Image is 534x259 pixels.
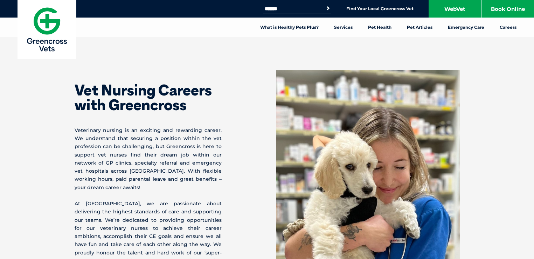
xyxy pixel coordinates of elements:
a: Find Your Local Greencross Vet [346,6,414,12]
a: What is Healthy Pets Plus? [252,18,326,37]
a: Services [326,18,360,37]
a: Emergency Care [440,18,492,37]
h2: Vet Nursing Careers with Greencross [75,83,222,112]
p: Veterinary nursing is an exciting and rewarding career. We understand that securing a position wi... [75,126,222,192]
button: Search [325,5,332,12]
a: Pet Articles [399,18,440,37]
a: Pet Health [360,18,399,37]
a: Careers [492,18,524,37]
